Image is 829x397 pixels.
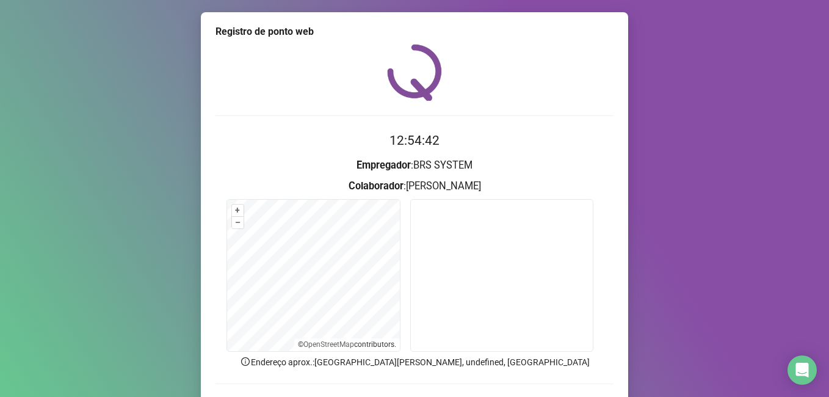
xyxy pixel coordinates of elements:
a: OpenStreetMap [303,340,354,349]
div: Open Intercom Messenger [787,355,817,385]
li: © contributors. [298,340,396,349]
img: QRPoint [387,44,442,101]
div: Registro de ponto web [215,24,614,39]
time: 12:54:42 [389,133,440,148]
h3: : [PERSON_NAME] [215,178,614,194]
h3: : BRS SYSTEM [215,158,614,173]
span: info-circle [240,356,251,367]
p: Endereço aprox. : [GEOGRAPHIC_DATA][PERSON_NAME], undefined, [GEOGRAPHIC_DATA] [215,355,614,369]
button: + [232,205,244,216]
strong: Colaborador [349,180,404,192]
button: – [232,217,244,228]
strong: Empregador [357,159,411,171]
